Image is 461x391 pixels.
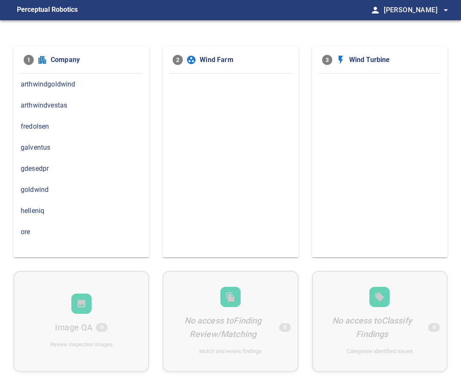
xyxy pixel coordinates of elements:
button: [PERSON_NAME] [380,2,451,19]
span: person [370,5,380,15]
span: gdesedpr [21,164,142,174]
figcaption: Perceptual Robotics [17,3,78,17]
span: 3 [322,55,332,65]
span: arrow_drop_down [441,5,451,15]
span: [PERSON_NAME] [384,4,451,16]
span: 2 [173,55,183,65]
span: arthwindvestas [21,100,142,111]
div: arthwindvestas [14,95,149,116]
div: galventus [14,137,149,158]
span: ore [21,227,142,237]
span: Wind Farm [200,55,288,65]
div: helleniq [14,200,149,221]
div: goldwind [14,179,149,200]
div: arthwindgoldwind [14,74,149,95]
div: ore [14,221,149,243]
span: Wind Turbine [349,55,437,65]
span: arthwindgoldwind [21,79,142,89]
div: fredolsen [14,116,149,137]
span: helleniq [21,206,142,216]
span: galventus [21,143,142,153]
span: 1 [24,55,34,65]
span: goldwind [21,185,142,195]
span: fredolsen [21,121,142,132]
div: gdesedpr [14,158,149,179]
span: Company [51,55,139,65]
